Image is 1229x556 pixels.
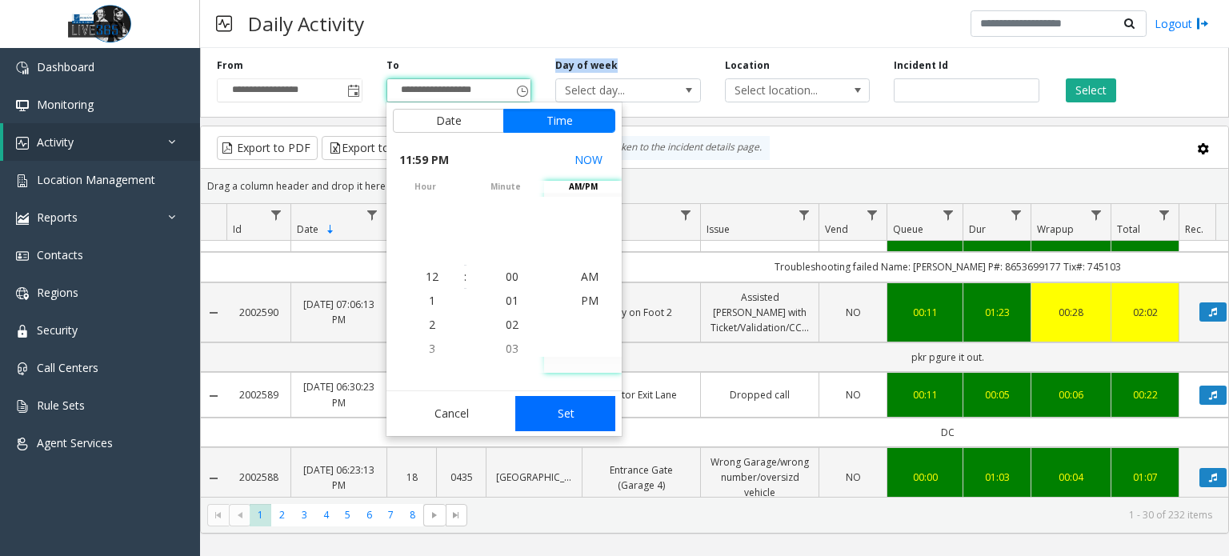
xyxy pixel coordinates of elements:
[236,305,281,320] a: 2002590
[973,470,1021,485] div: 01:03
[1086,204,1107,226] a: Wrapup Filter Menu
[16,362,29,375] img: 'icon'
[380,504,402,526] span: Page 7
[201,390,226,402] a: Collapse Details
[37,398,85,413] span: Rule Sets
[711,290,809,336] a: Assisted [PERSON_NAME] with Ticket/Validation/CC/monthly
[16,99,29,112] img: 'icon'
[301,379,377,410] a: [DATE] 06:30:23 PM
[428,509,441,522] span: Go to the next page
[315,504,337,526] span: Page 4
[862,204,883,226] a: Vend Filter Menu
[829,305,877,320] a: NO
[1196,15,1209,32] img: logout
[846,388,861,402] span: NO
[393,109,504,133] button: Date tab
[829,470,877,485] a: NO
[37,59,94,74] span: Dashboard
[201,172,1228,200] div: Drag a column header and drop it here to group by that column
[477,508,1212,522] kendo-pager-info: 1 - 30 of 232 items
[513,79,530,102] span: Toggle popup
[825,222,848,236] span: Vend
[423,504,445,526] span: Go to the next page
[503,109,615,133] button: Time tab
[1037,222,1074,236] span: Wrapup
[544,181,622,193] span: AM/PM
[16,62,29,74] img: 'icon'
[1041,387,1101,402] a: 00:06
[1121,305,1169,320] a: 02:02
[322,136,426,160] button: Export to Excel
[16,325,29,338] img: 'icon'
[446,470,476,485] a: 0435
[726,79,841,102] span: Select location...
[1041,305,1101,320] a: 00:28
[555,58,618,73] label: Day of week
[675,204,697,226] a: Lane Filter Menu
[16,174,29,187] img: 'icon'
[201,204,1228,497] div: Data table
[1155,15,1209,32] a: Logout
[1041,470,1101,485] div: 00:04
[973,387,1021,402] a: 00:05
[266,204,287,226] a: Id Filter Menu
[426,269,438,284] span: 12
[386,181,464,193] span: hour
[429,341,435,356] span: 3
[236,470,281,485] a: 2002588
[568,146,609,174] button: Select now
[846,306,861,319] span: NO
[1185,222,1203,236] span: Rec.
[897,305,953,320] a: 00:11
[16,400,29,413] img: 'icon'
[1154,204,1175,226] a: Total Filter Menu
[399,149,449,171] span: 11:59 PM
[506,293,518,308] span: 01
[201,306,226,319] a: Collapse Details
[217,58,243,73] label: From
[894,58,948,73] label: Incident Id
[506,341,518,356] span: 03
[362,204,383,226] a: Date Filter Menu
[16,438,29,450] img: 'icon'
[397,470,426,485] a: 18
[1121,470,1169,485] a: 01:07
[37,285,78,300] span: Regions
[592,305,691,320] a: Pay on Foot 2
[581,269,598,284] span: AM
[16,287,29,300] img: 'icon'
[556,79,671,102] span: Select day...
[794,204,815,226] a: Issue Filter Menu
[324,223,337,236] span: Sortable
[16,137,29,150] img: 'icon'
[897,387,953,402] a: 00:11
[429,293,435,308] span: 1
[297,222,318,236] span: Date
[464,269,466,285] div: :
[969,222,986,236] span: Dur
[337,504,358,526] span: Page 5
[402,504,423,526] span: Page 8
[358,504,380,526] span: Page 6
[466,181,544,193] span: minute
[1117,222,1140,236] span: Total
[201,472,226,485] a: Collapse Details
[1006,204,1027,226] a: Dur Filter Menu
[16,250,29,262] img: 'icon'
[344,79,362,102] span: Toggle popup
[893,222,923,236] span: Queue
[897,470,953,485] div: 00:00
[711,387,809,402] a: Dropped call
[1121,387,1169,402] div: 00:22
[592,387,691,402] a: Visitor Exit Lane
[938,204,959,226] a: Queue Filter Menu
[973,305,1021,320] a: 01:23
[236,387,281,402] a: 2002589
[37,247,83,262] span: Contacts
